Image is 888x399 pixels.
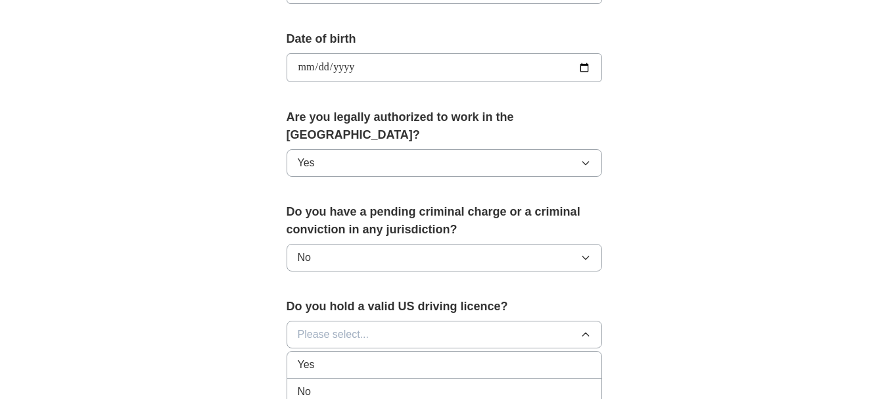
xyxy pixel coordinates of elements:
span: Yes [298,357,315,373]
button: Yes [287,149,602,177]
label: Are you legally authorized to work in the [GEOGRAPHIC_DATA]? [287,108,602,144]
label: Do you hold a valid US driving licence? [287,298,602,316]
span: Yes [298,155,315,171]
label: Do you have a pending criminal charge or a criminal conviction in any jurisdiction? [287,203,602,239]
label: Date of birth [287,30,602,48]
button: Please select... [287,321,602,348]
span: No [298,250,311,266]
button: No [287,244,602,271]
span: Please select... [298,327,369,342]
